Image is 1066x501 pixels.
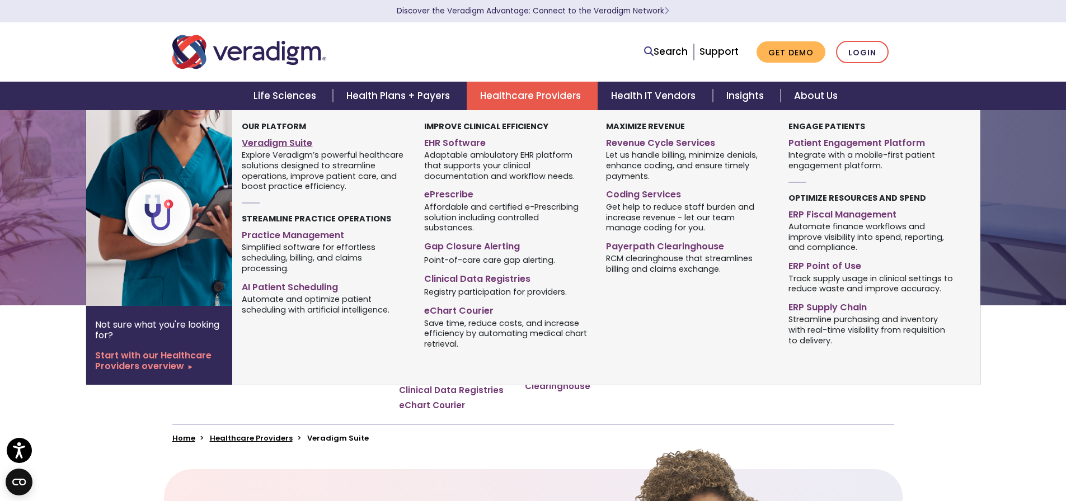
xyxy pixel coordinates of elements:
[467,82,598,110] a: Healthcare Providers
[644,44,688,59] a: Search
[525,370,623,392] a: Payerpath Clearinghouse
[606,253,771,275] span: RCM clearinghouse that streamlines billing and claims exchange.
[172,34,326,70] img: Veradigm logo
[788,133,954,149] a: Patient Engagement Platform
[598,82,712,110] a: Health IT Vendors
[424,254,555,265] span: Point-of-care care gap alerting.
[606,121,685,132] strong: Maximize Revenue
[399,385,504,396] a: Clinical Data Registries
[788,121,865,132] strong: Engage Patients
[788,314,954,346] span: Streamline purchasing and inventory with real-time visibility from requisition to delivery.
[242,213,391,224] strong: Streamline Practice Operations
[424,269,589,285] a: Clinical Data Registries
[757,41,825,63] a: Get Demo
[242,293,407,315] span: Automate and optimize patient scheduling with artificial intelligence.
[788,149,954,171] span: Integrate with a mobile-first patient engagement platform.
[242,133,407,149] a: Veradigm Suite
[172,433,195,443] a: Home
[781,82,851,110] a: About Us
[424,286,567,297] span: Registry participation for providers.
[333,82,467,110] a: Health Plans + Payers
[606,149,771,182] span: Let us handle billing, minimize denials, enhance coding, and ensure timely payments.
[210,433,293,443] a: Healthcare Providers
[399,400,465,411] a: eChart Courier
[424,237,589,253] a: Gap Closure Alerting
[788,256,954,272] a: ERP Point of Use
[242,121,306,132] strong: Our Platform
[424,317,589,349] span: Save time, reduce costs, and increase efficiency by automating medical chart retrieval.
[788,297,954,314] a: ERP Supply Chain
[699,45,739,58] a: Support
[606,237,771,253] a: Payerpath Clearinghouse
[95,319,223,341] p: Not sure what you're looking for?
[424,121,548,132] strong: Improve Clinical Efficiency
[788,192,926,204] strong: Optimize Resources and Spend
[242,242,407,274] span: Simplified software for effortless scheduling, billing, and claims processing.
[788,205,954,221] a: ERP Fiscal Management
[424,133,589,149] a: EHR Software
[664,6,669,16] span: Learn More
[424,149,589,182] span: Adaptable ambulatory EHR platform that supports your clinical documentation and workflow needs.
[424,301,589,317] a: eChart Courier
[242,149,407,192] span: Explore Veradigm’s powerful healthcare solutions designed to streamline operations, improve patie...
[788,220,954,253] span: Automate finance workflows and improve visibility into spend, reporting, and compliance.
[86,110,266,306] img: Healthcare Provider
[240,82,333,110] a: Life Sciences
[606,133,771,149] a: Revenue Cycle Services
[424,185,589,201] a: ePrescribe
[242,225,407,242] a: Practice Management
[788,272,954,294] span: Track supply usage in clinical settings to reduce waste and improve accuracy.
[606,185,771,201] a: Coding Services
[242,277,407,294] a: AI Patient Scheduling
[836,41,889,64] a: Login
[95,350,223,371] a: Start with our Healthcare Providers overview
[606,201,771,233] span: Get help to reduce staff burden and increase revenue - let our team manage coding for you.
[713,82,781,110] a: Insights
[6,469,32,495] button: Open CMP widget
[397,6,669,16] a: Discover the Veradigm Advantage: Connect to the Veradigm NetworkLearn More
[424,201,589,233] span: Affordable and certified e-Prescribing solution including controlled substances.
